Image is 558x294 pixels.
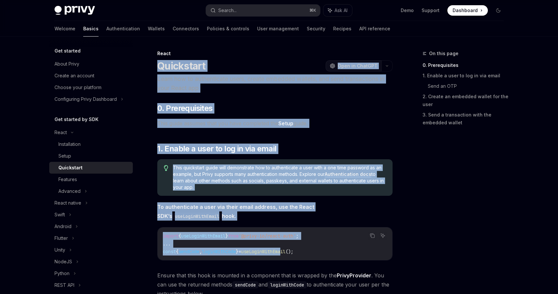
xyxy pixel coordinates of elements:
[368,231,377,240] button: Copy the contents from the code block
[268,281,307,288] code: loginWithCode
[359,21,390,37] a: API reference
[207,21,249,37] a: Policies & controls
[58,187,81,195] div: Advanced
[157,103,212,114] span: 0. Prerequisites
[58,164,83,172] div: Quickstart
[54,95,117,103] div: Configuring Privy Dashboard
[181,233,225,239] span: useLoginWithEmail
[178,249,199,255] span: sendCode
[423,110,509,128] a: 3. Send a transaction with the embedded wallet
[49,58,133,70] a: About Privy
[49,162,133,174] a: Quickstart
[54,47,81,55] h5: Get started
[106,21,140,37] a: Authentication
[164,165,168,171] svg: Tip
[54,72,94,80] div: Create an account
[206,5,320,16] button: Search...⌘K
[157,144,276,154] span: 1. Enable a user to log in via email
[199,249,202,255] span: ,
[49,150,133,162] a: Setup
[157,204,314,219] strong: To authenticate a user via their email address, use the React SDK’s hook.
[58,152,71,160] div: Setup
[232,281,258,288] code: sendCode
[401,7,414,14] a: Demo
[54,60,79,68] div: About Privy
[163,233,178,239] span: import
[54,270,70,277] div: Python
[239,249,241,255] span: =
[157,50,393,57] div: React
[326,60,381,71] button: Open in ChatGPT
[379,231,387,240] button: Ask AI
[58,176,77,183] div: Features
[307,21,325,37] a: Security
[163,241,171,247] span: ...
[54,116,99,123] h5: Get started by SDK
[493,5,504,16] button: Toggle dark mode
[202,249,236,255] span: loginWithCode
[239,233,296,239] span: '@privy-io/react-auth'
[54,223,71,230] div: Android
[423,91,509,110] a: 2. Create an embedded wallet for the user
[54,258,72,266] div: NodeJS
[157,60,206,72] h1: Quickstart
[429,50,458,57] span: On this page
[54,84,101,91] div: Choose your platform
[325,171,371,177] a: Authentication docs
[172,213,222,220] code: useLoginWithEmail
[58,140,81,148] div: Installation
[54,21,75,37] a: Welcome
[157,74,393,93] p: Learn how to authenticate users, create embedded wallets, and send transactions in your React app
[163,249,176,255] span: const
[173,164,386,191] span: This quickstart guide will demonstrate how to authenticate a user with a one time password as an ...
[54,199,81,207] div: React native
[337,272,371,279] a: PrivyProvider
[173,21,199,37] a: Connectors
[225,233,228,239] span: }
[49,174,133,185] a: Features
[334,7,348,14] span: Ask AI
[257,21,299,37] a: User management
[54,246,65,254] div: Unity
[54,211,65,219] div: Swift
[338,63,378,69] span: Open in ChatGPT
[423,60,509,70] a: 0. Prerequisites
[453,7,478,14] span: Dashboard
[228,233,239,239] span: from
[428,81,509,91] a: Send an OTP
[333,21,351,37] a: Recipes
[241,249,286,255] span: useLoginWithEmail
[218,7,237,14] div: Search...
[286,249,293,255] span: ();
[54,129,67,136] div: React
[54,6,95,15] img: dark logo
[323,5,352,16] button: Ask AI
[83,21,99,37] a: Basics
[49,70,133,82] a: Create an account
[157,119,393,128] span: This guide assumes that you have completed the guide.
[278,120,293,127] a: Setup
[422,7,440,14] a: Support
[447,5,488,16] a: Dashboard
[423,70,509,81] a: 1. Enable a user to log in via email
[236,249,239,255] span: }
[176,249,178,255] span: {
[54,234,68,242] div: Flutter
[49,82,133,93] a: Choose your platform
[49,138,133,150] a: Installation
[178,233,181,239] span: {
[309,8,316,13] span: ⌘ K
[148,21,165,37] a: Wallets
[296,233,299,239] span: ;
[54,281,74,289] div: REST API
